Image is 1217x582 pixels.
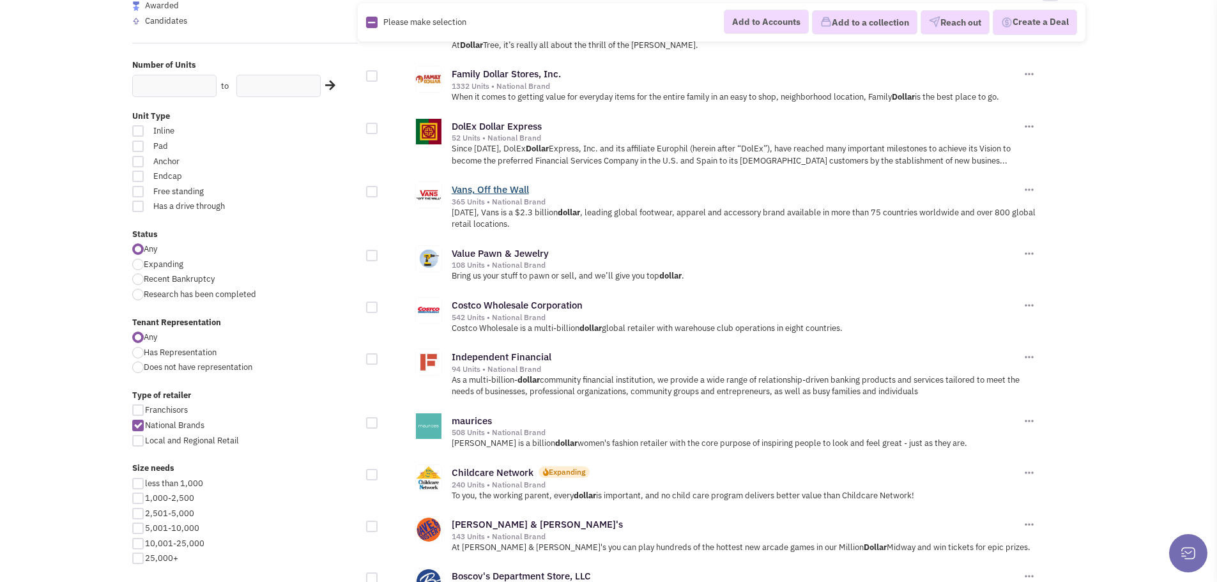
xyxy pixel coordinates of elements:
span: 5,001-10,000 [145,523,199,533]
a: DolEx Dollar Express [452,120,542,132]
label: Unit Type [132,111,358,123]
div: Search Nearby [317,77,337,94]
b: dollar [574,490,596,501]
p: As a multi-billion- community financial institution, we provide a wide range of relationship-driv... [452,374,1036,398]
button: Add to a collection [812,10,917,34]
span: less than 1,000 [145,478,203,489]
button: Add to Accounts [724,10,809,34]
span: Candidates [145,15,187,26]
div: 365 Units • National Brand [452,197,1022,207]
b: Dollar [460,40,483,50]
b: dollar [579,323,602,333]
b: dollar [558,207,580,218]
div: 94 Units • National Brand [452,364,1022,374]
a: Vans, Off the Wall [452,183,529,195]
span: Recent Bankruptcy [144,273,215,284]
div: 1332 Units • National Brand [452,81,1022,91]
p: [DATE], Vans is a $2.3 billion , leading global footwear, apparel and accessory brand available i... [452,207,1036,231]
b: dollar [555,438,578,448]
div: 143 Units • National Brand [452,532,1022,542]
label: Size needs [132,463,358,475]
label: Tenant Representation [132,317,358,329]
p: At [PERSON_NAME] & [PERSON_NAME]'s you can play hundreds of the hottest new arcade games in our M... [452,542,1036,554]
b: Dollar [864,542,887,553]
span: Endcap [145,171,287,183]
p: Since [DATE], DolEx Express, Inc. and its affiliate Europhil (herein after “DolEx”), have reached... [452,143,1036,167]
span: Franchisors [145,404,188,415]
img: icon-collection-lavender.png [820,16,832,27]
a: Childcare Network [452,466,533,479]
span: Inline [145,125,287,137]
span: National Brands [145,420,204,431]
a: [PERSON_NAME] & [PERSON_NAME]'s [452,518,623,530]
img: locallyfamous-largeicon.png [132,1,140,11]
b: Dollar [526,143,549,154]
span: Any [144,332,157,342]
div: 108 Units • National Brand [452,260,1022,270]
a: Independent Financial [452,351,551,363]
span: Does not have representation [144,362,252,372]
span: Please make selection [383,16,466,27]
img: locallyfamous-upvote.png [132,17,140,25]
b: Dollar [892,91,915,102]
div: 52 Units • National Brand [452,133,1022,143]
span: Anchor [145,156,287,168]
div: Expanding [549,466,585,477]
span: Pad [145,141,287,153]
label: Type of retailer [132,390,358,402]
label: Status [132,229,358,241]
img: VectorPaper_Plane.png [929,16,940,27]
span: Has Representation [144,347,217,358]
div: 240 Units • National Brand [452,480,1022,490]
p: When it comes to getting value for everyday items for the entire family in an easy to shop, neigh... [452,91,1036,103]
a: Costco Wholesale Corporation [452,299,583,311]
div: 542 Units • National Brand [452,312,1022,323]
span: Research has been completed [144,289,256,300]
a: maurices [452,415,492,427]
button: Reach out [921,10,990,34]
label: to [221,80,229,93]
p: [PERSON_NAME] is a billion women's fashion retailer with the core purpose of inspiring people to ... [452,438,1036,450]
span: Expanding [144,259,183,270]
span: 1,000-2,500 [145,493,194,503]
img: Rectangle.png [366,17,378,28]
b: dollar [517,374,540,385]
span: 2,501-5,000 [145,508,194,519]
p: Bring us your stuff to pawn or sell, and we’ll give you top . [452,270,1036,282]
label: Number of Units [132,59,358,72]
a: Family Dollar Stores, Inc. [452,68,561,80]
b: dollar [659,270,682,281]
p: At Tree, it’s really all about the thrill of the [PERSON_NAME]. [452,40,1036,52]
p: To you, the working parent, every is important, and no child care program delivers better value t... [452,490,1036,502]
a: Value Pawn & Jewelry [452,247,549,259]
span: 25,000+ [145,553,178,563]
div: 508 Units • National Brand [452,427,1022,438]
span: 10,001-25,000 [145,538,204,549]
span: Any [144,243,157,254]
p: Costco Wholesale is a multi-billion global retailer with warehouse club operations in eight count... [452,323,1036,335]
span: Has a drive through [145,201,287,213]
a: Boscov's Department Store, LLC [452,570,591,582]
img: Deal-Dollar.png [1001,15,1013,29]
span: Free standing [145,186,287,198]
button: Create a Deal [993,10,1077,35]
span: Local and Regional Retail [145,435,239,446]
